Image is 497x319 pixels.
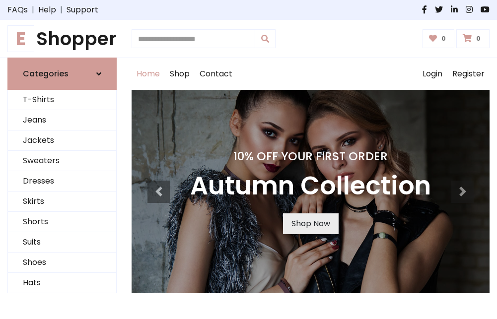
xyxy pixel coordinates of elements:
span: | [28,4,38,16]
a: Skirts [8,191,116,212]
a: Sweaters [8,151,116,171]
a: Home [132,58,165,90]
a: Shorts [8,212,116,232]
a: Categories [7,58,117,90]
a: Hats [8,273,116,293]
a: Jeans [8,110,116,130]
span: 0 [474,34,483,43]
span: E [7,25,34,52]
h1: Shopper [7,28,117,50]
a: FAQs [7,4,28,16]
a: EShopper [7,28,117,50]
a: Contact [195,58,237,90]
span: 0 [439,34,448,43]
a: Help [38,4,56,16]
a: Jackets [8,130,116,151]
a: Support [67,4,98,16]
h4: 10% Off Your First Order [190,149,431,163]
a: Shop Now [283,213,339,234]
a: Shop [165,58,195,90]
h6: Categories [23,69,69,78]
a: Register [447,58,490,90]
span: | [56,4,67,16]
a: Dresses [8,171,116,191]
a: 0 [423,29,455,48]
a: Shoes [8,253,116,273]
a: Suits [8,232,116,253]
a: T-Shirts [8,90,116,110]
a: Login [418,58,447,90]
h3: Autumn Collection [190,171,431,201]
a: 0 [456,29,490,48]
